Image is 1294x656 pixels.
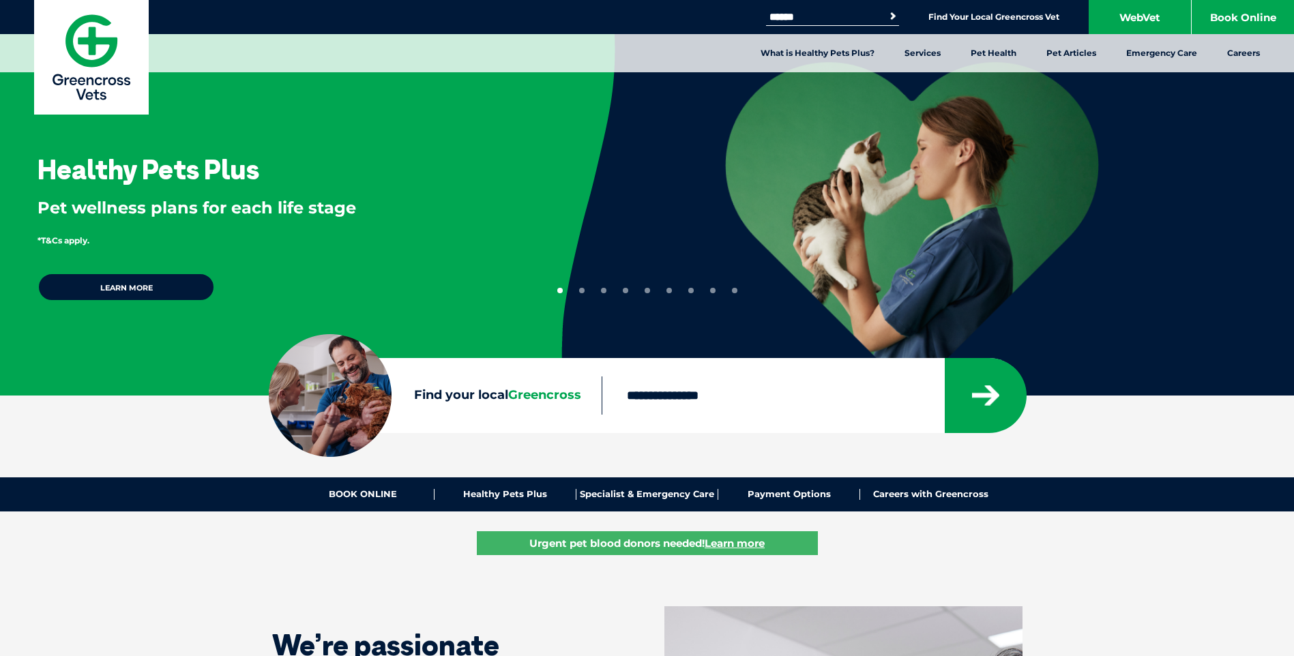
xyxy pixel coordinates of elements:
[1031,34,1111,72] a: Pet Articles
[889,34,956,72] a: Services
[746,34,889,72] a: What is Healthy Pets Plus?
[666,288,672,293] button: 6 of 9
[1212,34,1275,72] a: Careers
[705,537,765,550] u: Learn more
[435,489,576,500] a: Healthy Pets Plus
[688,288,694,293] button: 7 of 9
[710,288,716,293] button: 8 of 9
[886,10,900,23] button: Search
[718,489,860,500] a: Payment Options
[579,288,585,293] button: 2 of 9
[1111,34,1212,72] a: Emergency Care
[576,489,718,500] a: Specialist & Emergency Care
[293,489,435,500] a: BOOK ONLINE
[928,12,1059,23] a: Find Your Local Greencross Vet
[623,288,628,293] button: 4 of 9
[601,288,606,293] button: 3 of 9
[508,387,581,402] span: Greencross
[38,273,215,301] a: Learn more
[38,196,517,220] p: Pet wellness plans for each life stage
[477,531,818,555] a: Urgent pet blood donors needed!Learn more
[732,288,737,293] button: 9 of 9
[956,34,1031,72] a: Pet Health
[645,288,650,293] button: 5 of 9
[860,489,1001,500] a: Careers with Greencross
[269,385,602,406] label: Find your local
[38,155,259,183] h3: Healthy Pets Plus
[557,288,563,293] button: 1 of 9
[38,235,89,245] span: *T&Cs apply.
